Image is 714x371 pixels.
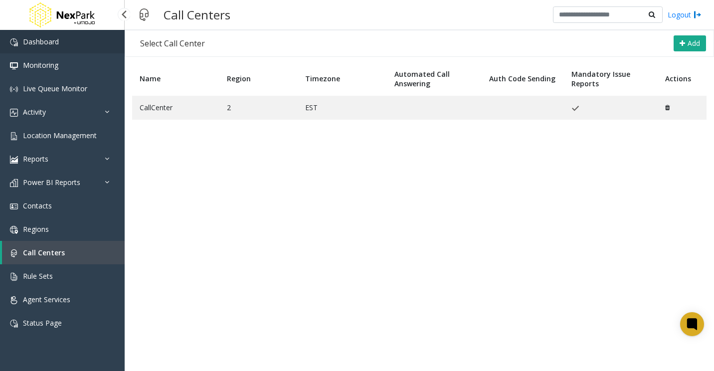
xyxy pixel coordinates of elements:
a: Call Centers [2,241,125,264]
span: Status Page [23,318,62,328]
img: 'icon' [10,109,18,117]
td: 2 [219,96,298,120]
span: Power BI Reports [23,178,80,187]
span: Call Centers [23,248,65,257]
th: Timezone [298,62,387,96]
span: Regions [23,224,49,234]
img: 'icon' [10,226,18,234]
th: Name [132,62,219,96]
th: Auth Code Sending [482,62,564,96]
img: 'icon' [10,273,18,281]
img: logout [694,9,702,20]
span: Reports [23,154,48,164]
img: 'icon' [10,296,18,304]
button: Add [674,35,706,51]
img: 'icon' [10,249,18,257]
img: 'icon' [10,320,18,328]
span: Live Queue Monitor [23,84,87,93]
span: Contacts [23,201,52,210]
span: Add [688,38,700,48]
img: 'icon' [10,156,18,164]
h3: Call Centers [159,2,235,27]
a: Logout [668,9,702,20]
img: 'icon' [10,38,18,46]
img: 'icon' [10,62,18,70]
td: EST [298,96,387,120]
img: 'icon' [10,132,18,140]
td: CallCenter [132,96,219,120]
th: Mandatory Issue Reports [564,62,658,96]
img: 'icon' [10,179,18,187]
th: Actions [658,62,707,96]
span: Rule Sets [23,271,53,281]
div: Select Call Center [125,32,220,55]
span: Location Management [23,131,97,140]
th: Region [219,62,298,96]
th: Automated Call Answering [387,62,482,96]
span: Agent Services [23,295,70,304]
img: 'icon' [10,202,18,210]
span: Monitoring [23,60,58,70]
img: 'icon' [10,85,18,93]
span: Dashboard [23,37,59,46]
span: Activity [23,107,46,117]
img: check [571,104,580,113]
img: pageIcon [135,2,154,27]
